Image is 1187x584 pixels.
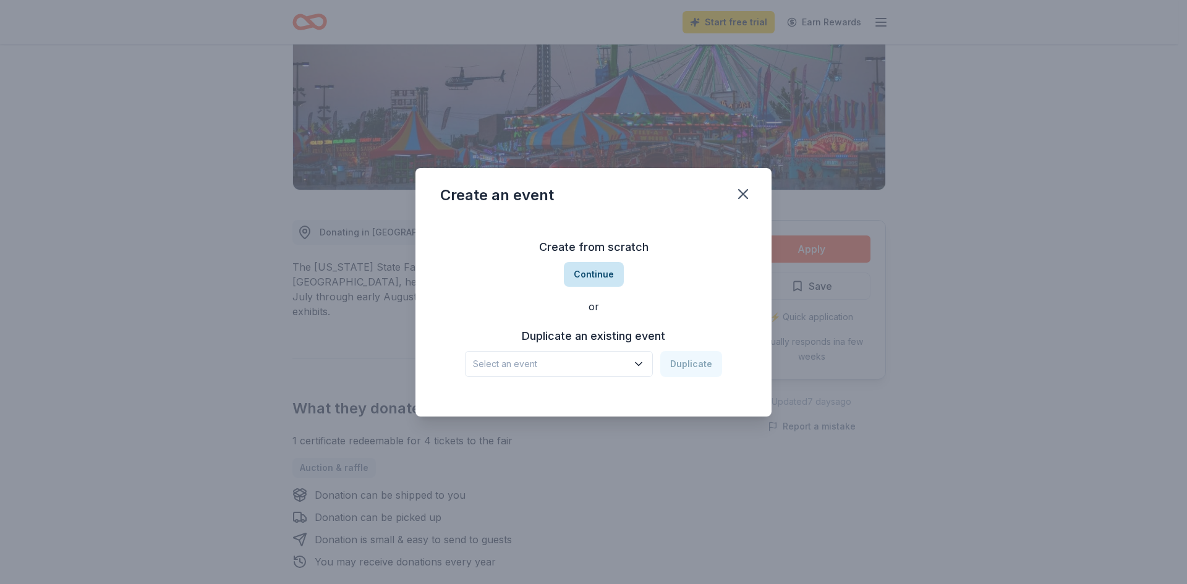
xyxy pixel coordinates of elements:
button: Continue [564,262,624,287]
span: Select an event [473,357,628,371]
div: or [440,299,747,314]
h3: Duplicate an existing event [465,326,722,346]
div: Create an event [440,185,554,205]
button: Select an event [465,351,653,377]
h3: Create from scratch [440,237,747,257]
